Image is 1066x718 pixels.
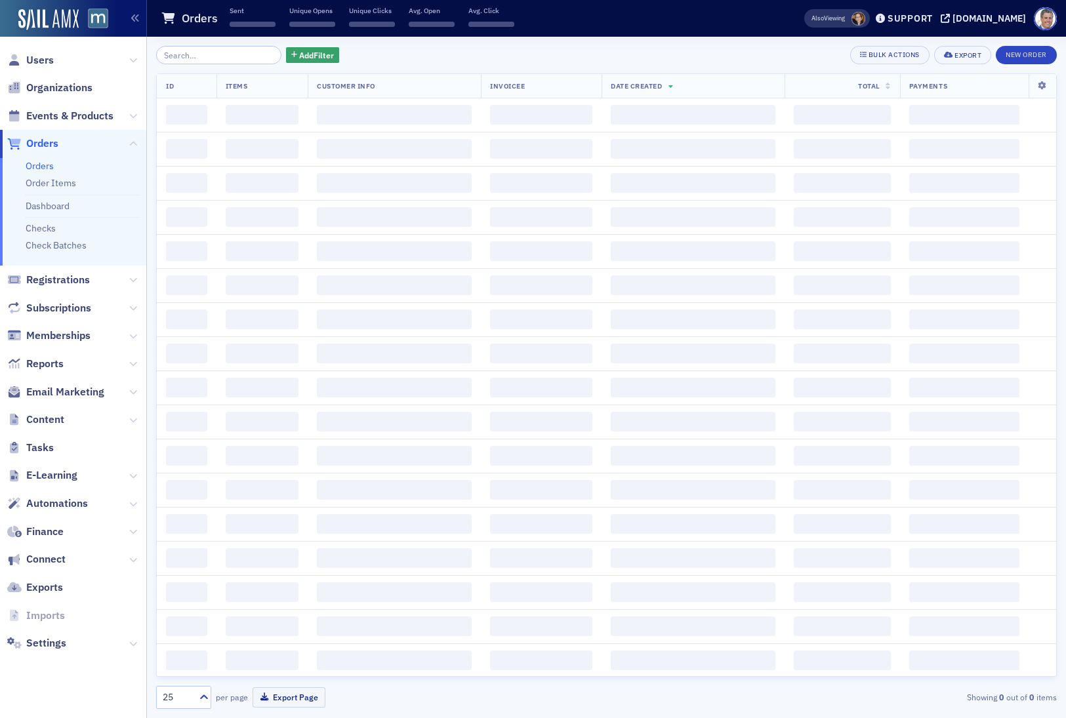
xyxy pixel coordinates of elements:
span: Connect [26,552,66,567]
span: ‌ [317,344,472,363]
span: ‌ [468,22,514,27]
span: ‌ [317,446,472,466]
span: Payments [909,81,947,90]
span: ‌ [611,139,775,159]
span: Viewing [811,14,845,23]
span: ‌ [490,514,592,534]
a: Dashboard [26,200,70,212]
span: ‌ [490,207,592,227]
span: ‌ [166,446,207,466]
span: ‌ [611,582,775,602]
span: ‌ [794,446,891,466]
div: 25 [163,690,192,704]
span: ‌ [317,105,472,125]
span: Items [226,81,248,90]
span: ‌ [909,207,1019,227]
a: Events & Products [7,109,113,123]
span: ‌ [611,616,775,636]
a: Checks [26,222,56,234]
span: ‌ [611,412,775,431]
span: ‌ [166,105,207,125]
button: New Order [996,46,1057,64]
span: ‌ [166,378,207,397]
span: Michelle Brown [851,12,865,26]
span: ‌ [794,378,891,397]
span: Organizations [26,81,92,95]
span: ‌ [226,616,298,636]
a: Settings [7,636,66,650]
a: New Order [996,48,1057,60]
a: Orders [7,136,58,151]
span: ‌ [490,548,592,568]
span: ‌ [166,548,207,568]
span: ‌ [166,582,207,602]
span: ‌ [317,616,472,636]
div: Support [888,12,933,24]
span: ‌ [226,241,298,261]
a: Imports [7,608,65,623]
span: ‌ [794,412,891,431]
span: ‌ [166,173,207,193]
span: ‌ [166,275,207,295]
span: ‌ [909,173,1019,193]
span: Memberships [26,329,91,343]
span: Email Marketing [26,385,104,399]
span: Tasks [26,441,54,455]
strong: 0 [1027,691,1036,703]
span: ‌ [226,378,298,397]
div: Bulk Actions [869,51,920,58]
span: ‌ [166,480,207,500]
a: Registrations [7,273,90,287]
span: Settings [26,636,66,650]
span: ‌ [166,412,207,431]
span: ‌ [490,105,592,125]
span: ‌ [226,412,298,431]
span: ‌ [166,309,207,329]
p: Unique Opens [289,6,335,15]
span: ‌ [794,582,891,602]
span: ‌ [490,344,592,363]
span: ‌ [611,446,775,466]
span: Reports [26,357,64,371]
span: ‌ [166,207,207,227]
a: Content [7,412,64,427]
span: ‌ [490,309,592,329]
a: E-Learning [7,468,77,483]
a: Check Batches [26,239,87,251]
a: Email Marketing [7,385,104,399]
span: ‌ [166,514,207,534]
span: ‌ [490,412,592,431]
span: Date Created [611,81,662,90]
span: ‌ [349,22,395,27]
a: Subscriptions [7,301,91,315]
span: ‌ [611,548,775,568]
a: Organizations [7,81,92,95]
span: ‌ [611,275,775,295]
span: Registrations [26,273,90,287]
span: ‌ [794,275,891,295]
span: Finance [26,525,64,539]
a: Orders [26,160,54,172]
span: ‌ [226,139,298,159]
span: Profile [1034,7,1057,30]
p: Avg. Click [468,6,514,15]
span: ‌ [611,173,775,193]
span: ‌ [317,650,472,670]
span: ‌ [490,480,592,500]
span: ‌ [909,514,1019,534]
span: ‌ [317,275,472,295]
span: ‌ [490,616,592,636]
img: SailAMX [18,9,79,30]
span: ‌ [490,446,592,466]
span: ‌ [317,548,472,568]
span: Customer Info [317,81,375,90]
span: ‌ [909,548,1019,568]
span: ‌ [226,446,298,466]
span: ‌ [317,309,472,329]
span: ‌ [409,22,455,27]
a: Connect [7,552,66,567]
p: Avg. Open [409,6,455,15]
span: ‌ [794,241,891,261]
span: ‌ [611,309,775,329]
